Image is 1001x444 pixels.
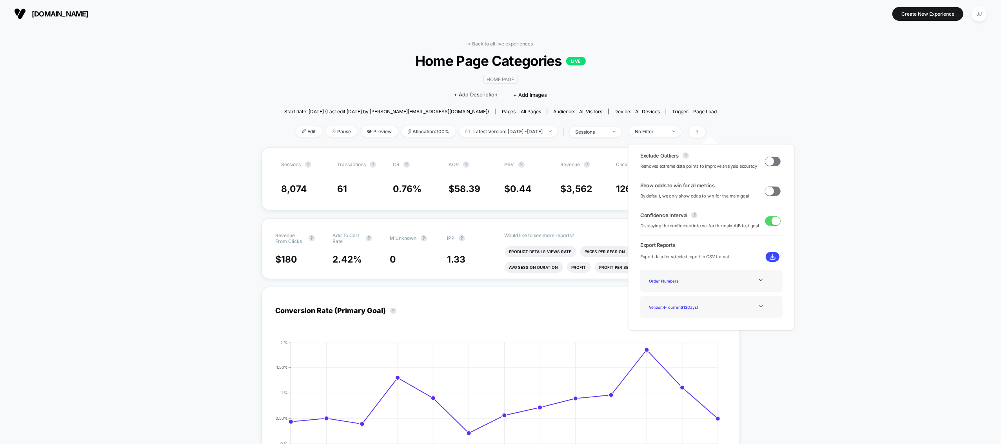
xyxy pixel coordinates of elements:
[579,109,602,114] span: All Visitors
[613,131,616,132] img: end
[282,254,298,265] span: 180
[468,41,533,47] a: < Back to all live experiences
[972,6,987,22] div: JJ
[421,235,427,241] button: ?
[306,53,695,69] span: Home Page Categories
[640,152,679,159] span: Exclude Outliers
[580,246,630,257] li: Pages Per Session
[608,109,666,114] span: Device:
[332,129,336,133] img: end
[514,92,547,98] span: + Add Images
[770,254,776,260] img: download
[12,7,91,20] button: [DOMAIN_NAME]
[561,126,570,138] span: |
[390,308,396,314] button: ?
[969,6,989,22] button: JJ
[640,182,715,188] span: Show odds to win for all metrics
[309,235,315,241] button: ?
[281,390,288,395] tspan: 1 %
[302,129,306,133] img: edit
[284,109,489,114] span: Start date: [DATE] (Last edit [DATE] by [PERSON_NAME][EMAIL_ADDRESS][DOMAIN_NAME])
[566,57,586,65] p: LIVE
[549,130,552,132] img: end
[366,235,372,241] button: ?
[683,152,689,159] button: ?
[584,161,590,168] button: ?
[449,183,480,194] span: $
[403,161,410,168] button: ?
[276,254,298,265] span: $
[447,235,455,241] span: IPP
[560,161,580,167] span: Revenue
[691,212,698,218] button: ?
[567,262,591,273] li: Profit
[640,242,783,248] span: Export Reports
[566,183,592,194] span: 3,562
[333,254,362,265] span: 2.42 %
[276,365,288,370] tspan: 1.50%
[521,109,541,114] span: all pages
[640,192,749,200] span: By default, we only show odds to win for the main goal
[337,183,347,194] span: 61
[14,8,26,20] img: Visually logo
[459,235,465,241] button: ?
[280,340,288,344] tspan: 2 %
[282,161,301,167] span: Sessions
[463,161,469,168] button: ?
[370,161,376,168] button: ?
[640,163,757,170] span: Removes extreme data points to improve analysis accuracy
[447,254,466,265] span: 1.33
[502,109,541,114] div: Pages:
[505,183,532,194] span: $
[454,183,480,194] span: 58.39
[672,130,675,132] img: end
[276,416,288,420] tspan: 0.50%
[576,129,607,135] div: sessions
[505,246,576,257] li: Product Details Views Rate
[296,126,322,137] span: Edit
[465,129,470,133] img: calendar
[393,183,421,194] span: 0.76 %
[505,232,726,238] p: Would like to see more reports?
[616,183,631,194] span: 126
[305,161,311,168] button: ?
[635,109,660,114] span: all devices
[390,254,396,265] span: 0
[408,129,411,134] img: rebalance
[454,91,498,99] span: + Add Description
[892,7,963,21] button: Create New Experience
[640,222,759,230] span: Displaying the confidence interval for the main A/B test goal
[640,212,687,218] span: Confidence Interval
[337,161,366,167] span: Transactions
[595,262,647,273] li: Profit Per Session
[560,183,592,194] span: $
[390,235,417,241] span: M Unknown
[646,302,709,312] div: Version 4 - current ( 13 Days)
[460,126,558,137] span: Latest Version: [DATE] - [DATE]
[510,183,532,194] span: 0.44
[449,161,459,167] span: AOV
[276,232,305,244] span: Revenue From Clicks
[518,161,525,168] button: ?
[393,161,400,167] span: CR
[616,161,630,167] span: Clicks
[333,232,362,244] span: Add To Cart Rate
[672,109,717,114] div: Trigger:
[32,10,89,18] span: [DOMAIN_NAME]
[635,129,667,134] div: No Filter
[402,126,456,137] span: Allocation: 100%
[282,183,307,194] span: 8,074
[505,262,563,273] li: Avg Session Duration
[693,109,717,114] span: Page Load
[483,75,518,84] span: Home Page
[646,275,709,286] div: Order Numbers
[553,109,602,114] div: Audience:
[640,253,729,261] span: Export data for selected report in CSV format
[326,126,357,137] span: Pause
[505,161,514,167] span: PSV
[361,126,398,137] span: Preview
